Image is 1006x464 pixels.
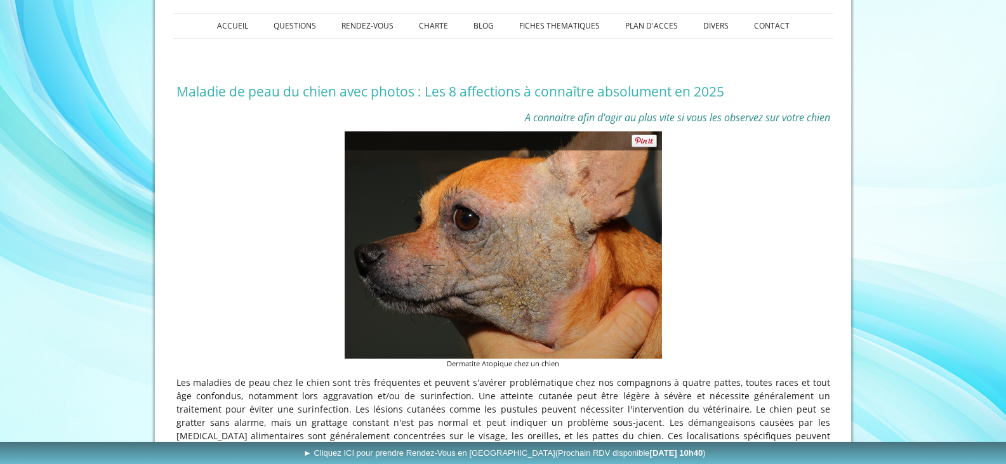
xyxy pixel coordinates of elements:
[176,376,830,456] p: Les maladies de peau chez le chien sont très fréquentes et peuvent s'avérer problématique chez no...
[329,14,406,38] a: RENDEZ-VOUS
[345,359,662,369] figcaption: Dermatite Atopique chez un chien
[406,14,461,38] a: CHARTE
[525,110,830,124] span: A connaitre afin d'agir au plus vite si vous les observez sur votre chien
[632,135,659,147] a: Pin It
[506,14,612,38] a: FICHES THEMATIQUES
[691,14,741,38] a: DIVERS
[261,14,329,38] a: QUESTIONS
[303,448,706,458] span: ► Cliquez ICI pour prendre Rendez-Vous en [GEOGRAPHIC_DATA]
[176,83,830,100] h1: Maladie de peau du chien avec photos : Les 8 affections à connaître absolument en 2025
[461,14,506,38] a: BLOG
[204,14,261,38] a: ACCUEIL
[650,448,703,458] b: [DATE] 10h40
[555,448,706,458] span: (Prochain RDV disponible )
[345,131,662,359] img: Maladie de peau du chien avec photos : Image 1
[612,14,691,38] a: PLAN D'ACCES
[741,14,802,38] a: CONTACT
